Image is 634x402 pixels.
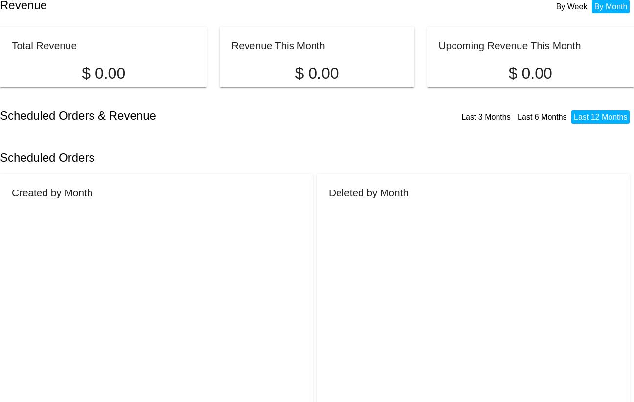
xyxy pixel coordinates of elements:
h2: Total Revenue [12,40,77,51]
h2: Deleted by Month [329,187,408,198]
p: $ 0.00 [231,64,403,83]
a: Last 3 Months [461,113,511,121]
p: $ 0.00 [439,64,622,83]
h2: Created by Month [12,187,92,198]
h2: Revenue This Month [231,40,325,51]
h2: Upcoming Revenue This Month [439,40,581,51]
p: $ 0.00 [12,64,195,83]
a: Last 12 Months [574,113,627,121]
a: Last 6 Months [518,113,567,121]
